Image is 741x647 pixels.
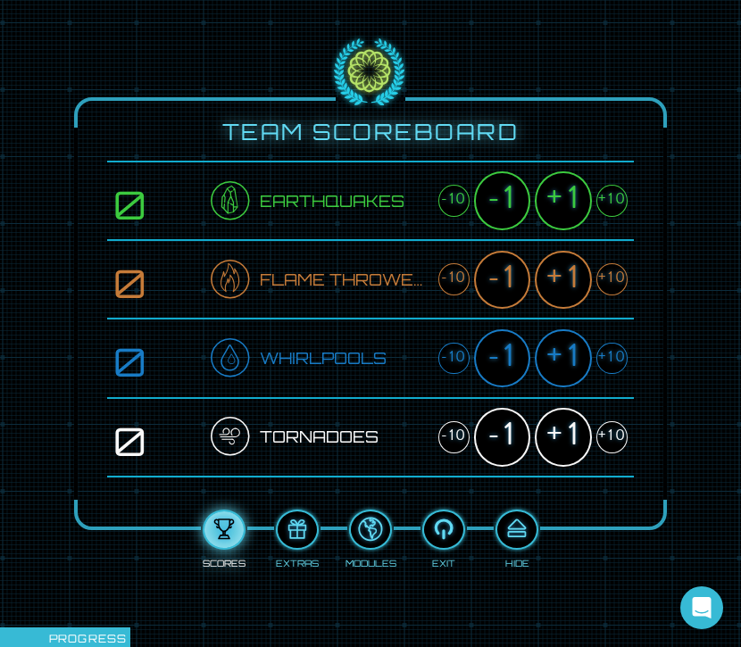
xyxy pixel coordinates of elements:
span: Earthquakes [260,188,404,214]
div: +1 [535,171,591,230]
div: Open Intercom Messenger [680,586,723,629]
div: -10 [438,263,470,295]
img: logo_ppa-1c755af25916c3f9a746997ea8451e86.svg [330,35,411,110]
div: -1 [474,408,530,467]
div: +10 [596,263,628,295]
div: -10 [438,343,470,375]
span: Tornadoes [260,424,379,450]
span: Flame Throwers [260,267,435,293]
div: +10 [596,343,628,375]
div: Hide [505,554,529,569]
div: -10 [438,421,470,453]
div: Scores [203,554,246,569]
div: -1 [474,329,530,388]
span: Whirlpools [260,345,387,371]
div: +10 [596,421,628,453]
div: Modules [346,554,396,569]
div: Extras [276,554,319,569]
div: -1 [474,171,530,230]
div: Exit [432,554,455,569]
div: 0 [113,184,211,218]
div: +1 [535,329,591,388]
div: 0 [113,420,211,454]
div: 0 [113,342,211,376]
h1: Team Scoreboard [107,120,634,144]
div: +1 [535,408,591,467]
div: -1 [474,251,530,310]
div: +10 [596,185,628,217]
div: 0 [113,262,211,296]
div: +1 [535,251,591,310]
div: -10 [438,185,470,217]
